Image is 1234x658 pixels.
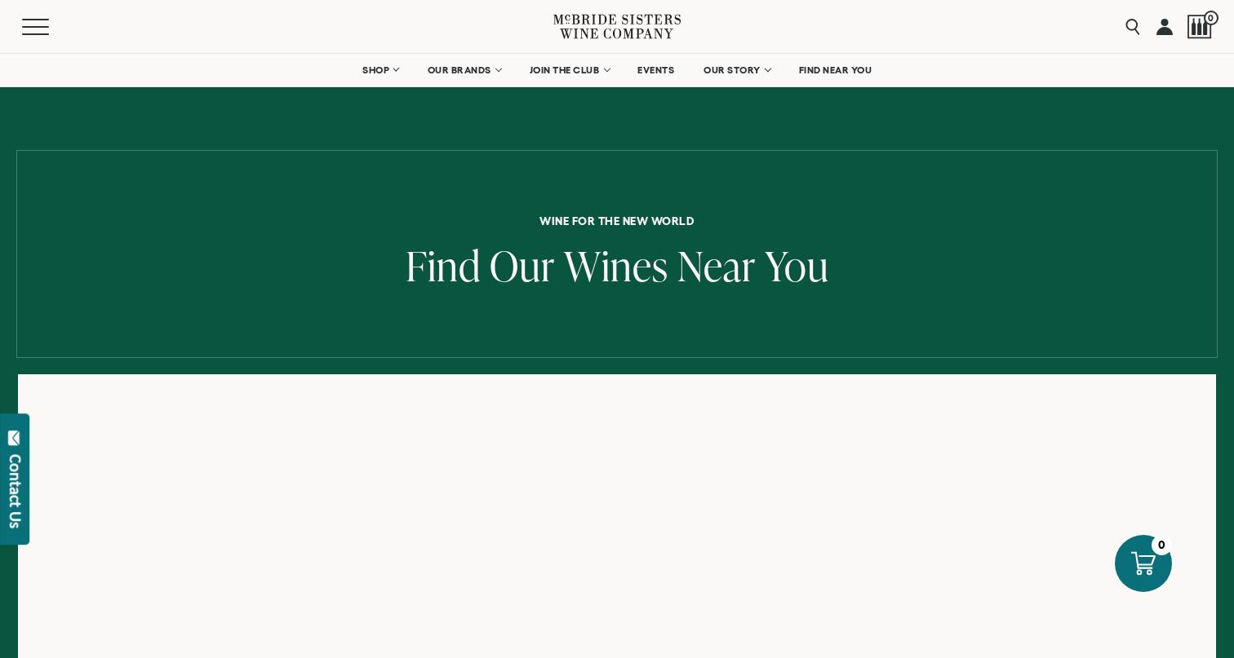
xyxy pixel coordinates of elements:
[788,54,883,86] a: FIND NEAR YOU
[564,237,668,294] span: Wines
[704,64,761,76] span: OUR STORY
[637,64,674,76] span: EVENTS
[799,64,872,76] span: FIND NEAR YOU
[677,237,756,294] span: Near
[1204,11,1218,25] span: 0
[1152,535,1172,555] div: 0
[519,54,619,86] a: JOIN THE CLUB
[627,54,685,86] a: EVENTS
[490,237,555,294] span: Our
[693,54,780,86] a: OUR STORY
[428,64,491,76] span: OUR BRANDS
[7,454,24,528] div: Contact Us
[362,64,390,76] span: SHOP
[530,64,600,76] span: JOIN THE CLUB
[406,237,481,294] span: Find
[22,19,81,35] button: Mobile Menu Trigger
[352,54,409,86] a: SHOP
[765,237,829,294] span: You
[417,54,511,86] a: OUR BRANDS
